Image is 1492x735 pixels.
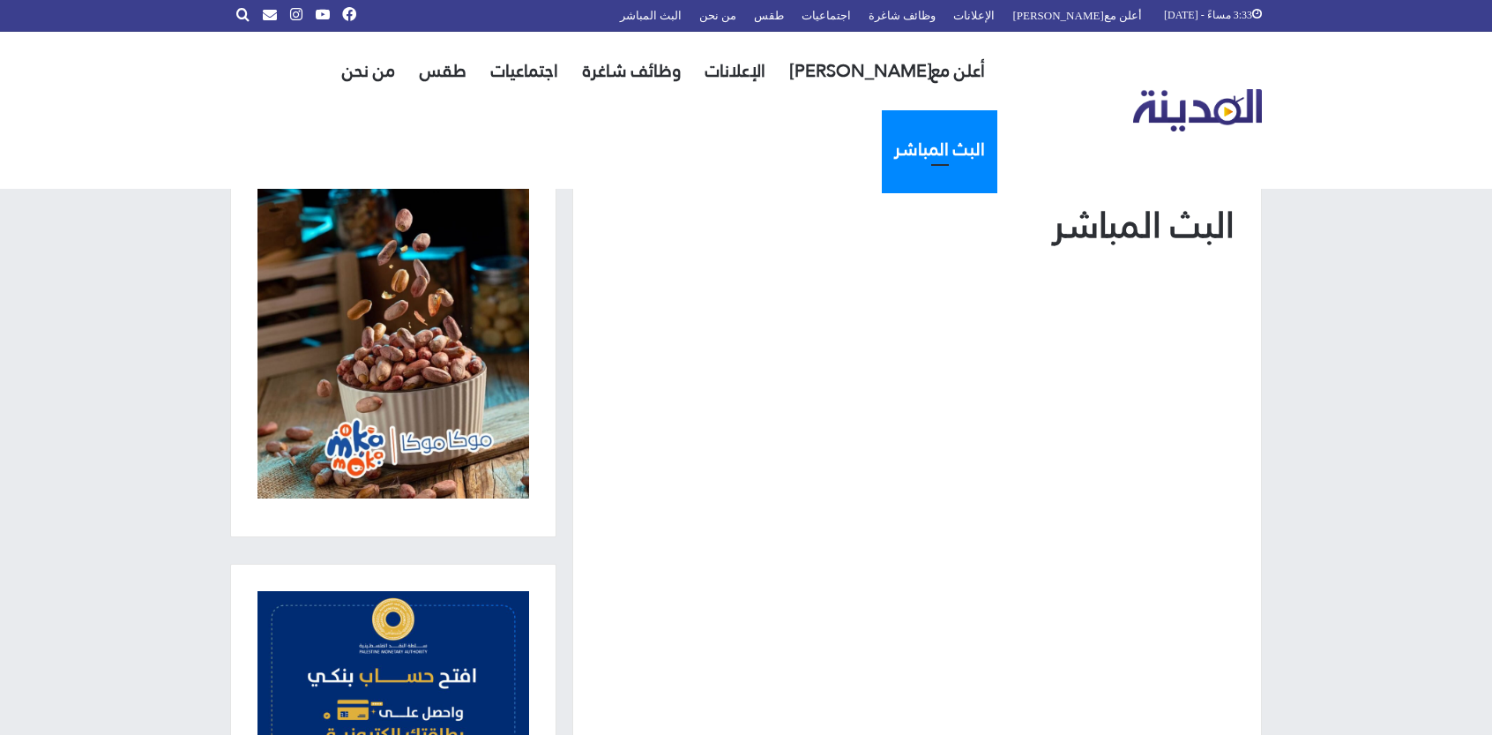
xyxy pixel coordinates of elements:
[693,32,778,110] a: الإعلانات
[778,32,997,110] a: أعلن مع[PERSON_NAME]
[330,32,407,110] a: من نحن
[600,200,1235,251] h1: البث المباشر
[479,32,571,110] a: اجتماعيات
[882,110,997,189] a: البث المباشر
[1133,89,1263,132] img: تلفزيون المدينة
[571,32,693,110] a: وظائف شاغرة
[407,32,479,110] a: طقس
